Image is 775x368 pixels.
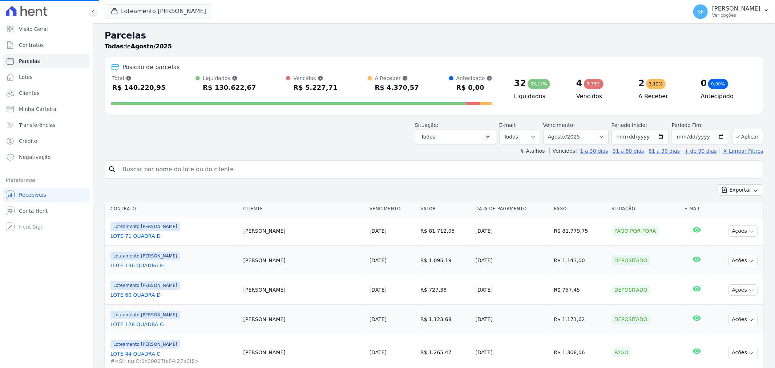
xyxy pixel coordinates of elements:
td: R$ 1.171,62 [551,305,609,334]
th: Valor [417,201,472,216]
a: Visão Geral [3,22,90,36]
button: Ações [728,225,758,237]
a: Contratos [3,38,90,52]
button: Ações [728,314,758,325]
td: [DATE] [473,305,551,334]
td: R$ 81.779,75 [551,216,609,246]
a: [DATE] [370,257,387,263]
td: [DATE] [473,246,551,275]
td: [DATE] [473,275,551,305]
label: Período Inicío: [611,122,647,128]
label: Vencidos: [549,148,577,154]
span: Clientes [19,89,39,97]
th: Cliente [241,201,367,216]
button: KF [PERSON_NAME] Ver opções [687,1,775,22]
div: R$ 5.227,71 [293,82,337,93]
div: Posição de parcelas [122,63,180,72]
div: 4 [576,77,582,89]
button: Ações [728,347,758,358]
span: Minha Carteira [19,105,56,113]
a: 31 a 60 dias [613,148,644,154]
a: [DATE] [370,316,387,322]
span: Negativação [19,153,51,161]
span: Todos [421,132,435,141]
a: 61 a 90 dias [649,148,680,154]
div: Vencidos [293,75,337,82]
button: Exportar [718,184,763,196]
th: Pago [551,201,609,216]
span: Loteamento [PERSON_NAME] [110,281,180,290]
div: R$ 130.622,67 [203,82,256,93]
div: Pago [611,347,631,357]
a: ✗ Limpar Filtros [720,148,763,154]
a: Lotes [3,70,90,84]
a: Minha Carteira [3,102,90,116]
p: de [105,42,172,51]
div: R$ 140.220,95 [112,82,166,93]
a: LOTE 128 QUADRA G [110,321,238,328]
a: Parcelas [3,54,90,68]
div: Depositado [611,255,650,265]
td: R$ 1.123,68 [417,305,472,334]
th: Vencimento [367,201,417,216]
a: [DATE] [370,349,387,355]
div: Antecipado [456,75,492,82]
span: Lotes [19,73,33,81]
span: #<StringIO:0x00007fe84f27a0f8> [110,357,238,365]
button: Aplicar [732,129,763,144]
a: [DATE] [370,287,387,293]
a: 1 a 30 dias [580,148,608,154]
button: Ações [728,255,758,266]
div: Pago por fora [611,226,659,236]
div: 0 [701,77,707,89]
a: LOTE 60 QUADRA D [110,291,238,299]
h4: Liquidados [514,92,565,101]
th: E-mail [682,201,712,216]
div: Liquidados [203,75,256,82]
span: Recebíveis [19,191,46,199]
h4: A Receber [638,92,689,101]
td: R$ 1.095,19 [417,246,472,275]
a: LOTE 71 QUADRA D [110,232,238,240]
a: Conta Hent [3,204,90,218]
td: R$ 757,45 [551,275,609,305]
td: [PERSON_NAME] [241,275,367,305]
span: Parcelas [19,57,40,65]
th: Data de Pagamento [473,201,551,216]
th: Contrato [105,201,241,216]
label: Vencimento: [543,122,575,128]
strong: Todas [105,43,124,50]
a: [DATE] [370,228,387,234]
strong: Agosto/2025 [131,43,172,50]
label: ↯ Atalhos [520,148,545,154]
span: Crédito [19,137,37,145]
td: [DATE] [473,216,551,246]
label: Situação: [415,122,439,128]
h2: Parcelas [105,29,763,42]
span: KF [697,9,703,14]
span: Loteamento [PERSON_NAME] [110,340,180,349]
a: Recebíveis [3,188,90,202]
h4: Vencidos [576,92,627,101]
span: Loteamento [PERSON_NAME] [110,311,180,319]
td: [PERSON_NAME] [241,246,367,275]
th: Situação [609,201,682,216]
span: Loteamento [PERSON_NAME] [110,222,180,231]
div: 3,73% [584,79,604,89]
div: 93,15% [528,79,550,89]
input: Buscar por nome do lote ou do cliente [118,162,760,177]
p: Ver opções [712,12,760,18]
div: Depositado [611,314,650,324]
div: 32 [514,77,526,89]
div: Total [112,75,166,82]
i: search [108,165,117,174]
div: 2 [638,77,645,89]
span: Conta Hent [19,207,48,215]
td: R$ 81.712,95 [417,216,472,246]
div: Depositado [611,285,650,295]
span: Loteamento [PERSON_NAME] [110,252,180,260]
a: + de 90 dias [685,148,717,154]
div: 0,00% [708,79,728,89]
a: LOTE 136 QUADRA H [110,262,238,269]
h4: Antecipado [701,92,751,101]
